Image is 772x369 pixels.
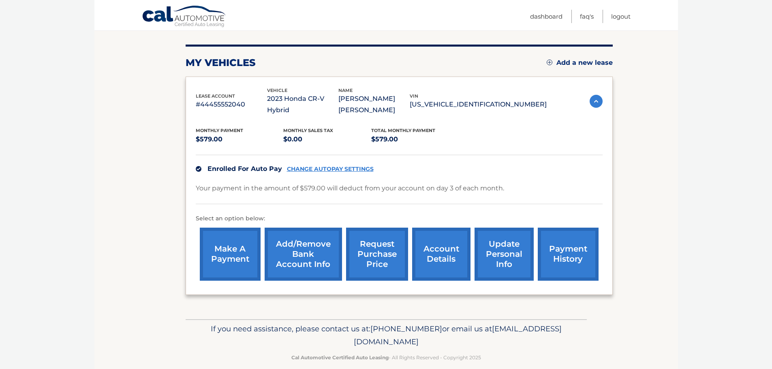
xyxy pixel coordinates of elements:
[371,128,435,133] span: Total Monthly Payment
[142,5,227,29] a: Cal Automotive
[338,93,410,116] p: [PERSON_NAME] [PERSON_NAME]
[200,228,261,281] a: make a payment
[370,324,442,333] span: [PHONE_NUMBER]
[196,166,201,172] img: check.svg
[547,60,552,65] img: add.svg
[196,134,284,145] p: $579.00
[590,95,603,108] img: accordion-active.svg
[207,165,282,173] span: Enrolled For Auto Pay
[283,134,371,145] p: $0.00
[412,228,470,281] a: account details
[191,322,582,348] p: If you need assistance, please contact us at: or email us at
[196,183,504,194] p: Your payment in the amount of $579.00 will deduct from your account on day 3 of each month.
[547,59,613,67] a: Add a new lease
[291,354,389,360] strong: Cal Automotive Certified Auto Leasing
[196,99,267,110] p: #44455552040
[196,128,243,133] span: Monthly Payment
[186,57,256,69] h2: my vehicles
[287,166,374,173] a: CHANGE AUTOPAY SETTINGS
[267,93,338,116] p: 2023 Honda CR-V Hybrid
[196,93,235,99] span: lease account
[611,10,631,23] a: Logout
[191,353,582,362] p: - All Rights Reserved - Copyright 2025
[580,10,594,23] a: FAQ's
[196,214,603,224] p: Select an option below:
[346,228,408,281] a: request purchase price
[371,134,459,145] p: $579.00
[267,87,287,93] span: vehicle
[338,87,353,93] span: name
[530,10,562,23] a: Dashboard
[475,228,534,281] a: update personal info
[410,93,418,99] span: vin
[410,99,547,110] p: [US_VEHICLE_IDENTIFICATION_NUMBER]
[265,228,342,281] a: Add/Remove bank account info
[283,128,333,133] span: Monthly sales Tax
[538,228,599,281] a: payment history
